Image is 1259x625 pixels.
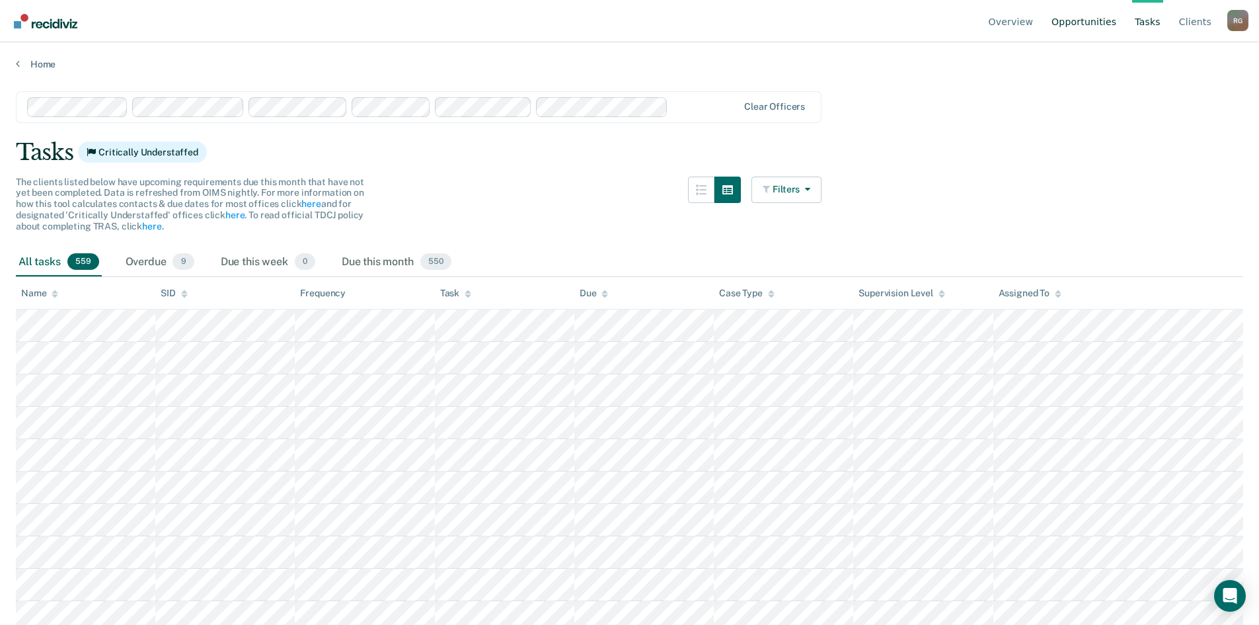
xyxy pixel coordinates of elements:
[295,253,315,271] span: 0
[301,198,321,209] a: here
[172,253,194,271] span: 9
[719,288,775,299] div: Case Type
[16,139,1243,166] div: Tasks
[440,288,471,299] div: Task
[123,248,197,277] div: Overdue9
[999,288,1061,299] div: Assigned To
[744,101,805,112] div: Clear officers
[142,221,161,231] a: here
[78,142,207,163] span: Critically Understaffed
[858,288,945,299] div: Supervision Level
[420,253,451,271] span: 550
[225,210,245,220] a: here
[16,177,364,231] span: The clients listed below have upcoming requirements due this month that have not yet been complet...
[751,177,821,203] button: Filters
[1214,580,1246,612] div: Open Intercom Messenger
[161,288,188,299] div: SID
[21,288,58,299] div: Name
[1227,10,1248,31] button: Profile dropdown button
[300,288,346,299] div: Frequency
[14,14,77,28] img: Recidiviz
[67,253,99,271] span: 559
[580,288,609,299] div: Due
[339,248,454,277] div: Due this month550
[218,248,318,277] div: Due this week0
[16,248,102,277] div: All tasks559
[16,58,1243,70] a: Home
[1227,10,1248,31] div: R G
